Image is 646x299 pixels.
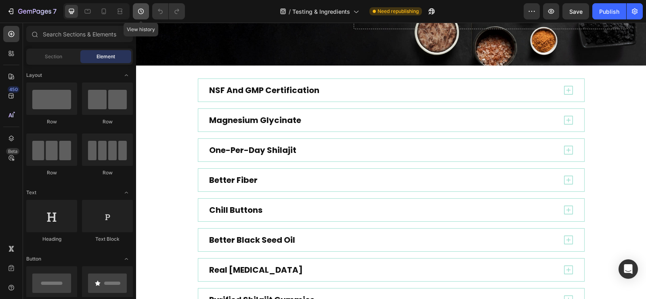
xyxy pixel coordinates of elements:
span: Layout [26,72,42,79]
div: Row [26,169,77,176]
p: 7 [53,6,57,16]
div: 450 [8,86,19,93]
span: Toggle open [120,252,133,265]
span: Section [45,53,62,60]
div: Undo/Redo [152,3,185,19]
span: Need republishing [378,8,419,15]
div: Open Intercom Messenger [619,259,638,279]
span: Button [26,255,41,263]
button: Save [562,3,589,19]
div: Row [82,169,133,176]
span: Testing & Ingredients [292,7,350,16]
div: Row [26,118,77,125]
span: Save [569,8,583,15]
div: Publish [599,7,619,16]
span: Toggle open [120,186,133,199]
span: Toggle open [120,69,133,82]
div: Beta [6,148,19,155]
span: Text [26,189,36,196]
div: Row [82,118,133,125]
p: Purified Shilajit Gummies [73,272,178,282]
button: 7 [3,3,60,19]
span: Element [96,53,115,60]
span: / [289,7,291,16]
div: Text Block [82,235,133,243]
iframe: Design area [136,23,646,299]
div: Heading [26,235,77,243]
button: Publish [592,3,626,19]
input: Search Sections & Elements [26,26,133,42]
